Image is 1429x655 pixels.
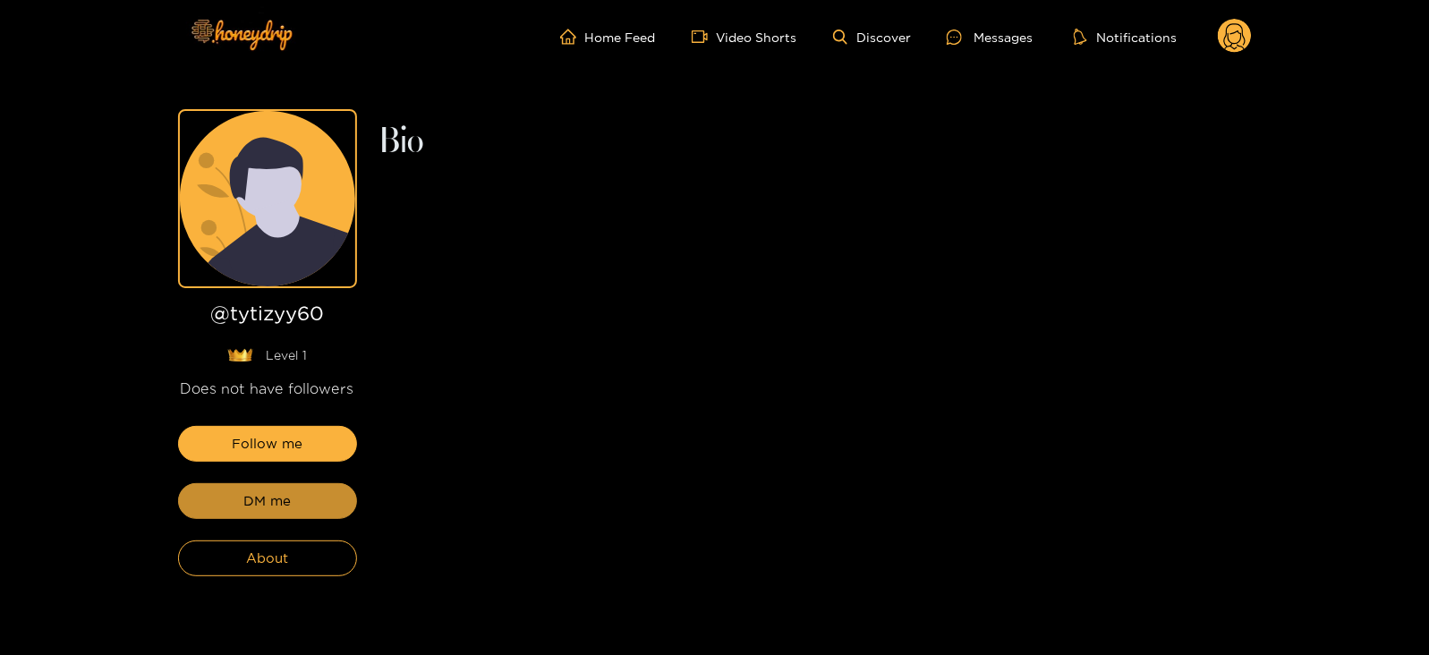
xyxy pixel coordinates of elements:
[379,127,1252,157] h2: Bio
[560,29,656,45] a: Home Feed
[560,29,585,45] span: home
[227,348,253,362] img: lavel grade
[692,29,717,45] span: video-camera
[833,30,911,45] a: Discover
[178,483,357,519] button: DM me
[267,346,308,364] span: Level 1
[947,27,1033,47] div: Messages
[1068,28,1182,46] button: Notifications
[178,302,357,332] h1: @ tytizyy60
[178,426,357,462] button: Follow me
[178,379,357,399] div: Does not have followers
[178,540,357,576] button: About
[692,29,797,45] a: Video Shorts
[246,548,288,569] span: About
[243,490,291,512] span: DM me
[232,433,302,455] span: Follow me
